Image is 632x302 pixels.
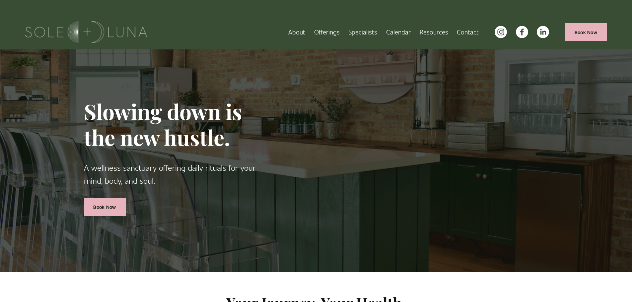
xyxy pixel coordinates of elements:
span: Resources [420,27,448,37]
a: folder dropdown [314,26,340,38]
a: Calendar [386,26,411,38]
a: folder dropdown [420,26,448,38]
a: Book Now [84,198,126,216]
a: Book Now [565,23,607,41]
p: A wellness sanctuary offering daily rituals for your mind, body, and soul. [84,161,276,187]
a: Specialists [348,26,377,38]
a: Contact [457,26,479,38]
img: Sole + Luna [25,21,147,43]
a: LinkedIn [537,26,549,38]
a: instagram-unauth [495,26,507,38]
h1: Slowing down is the new hustle. [84,98,276,151]
span: Offerings [314,27,340,37]
a: facebook-unauth [516,26,528,38]
a: About [288,26,305,38]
